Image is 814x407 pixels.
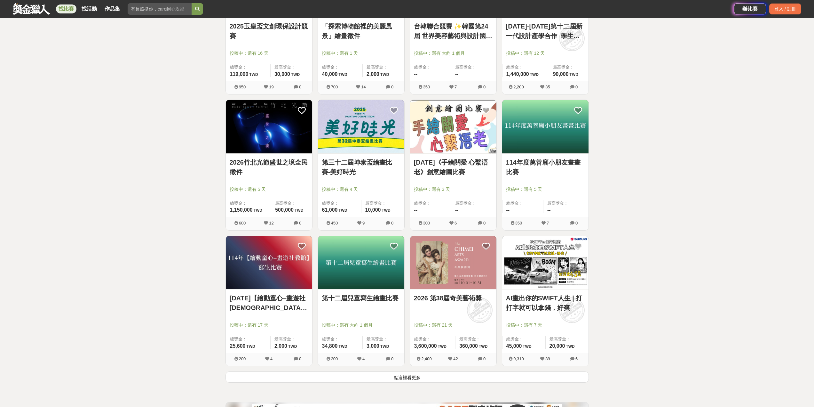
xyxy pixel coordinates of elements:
span: 0 [299,85,301,89]
span: 0 [575,221,578,225]
span: 7 [454,85,457,89]
span: 最高獎金： [547,200,585,207]
span: 0 [299,356,301,361]
span: 14 [361,85,366,89]
span: 34,800 [322,343,338,349]
span: 40,000 [322,71,338,77]
span: 投稿中：還有 大約 1 個月 [414,50,493,57]
a: AI畫出你的SWIFT人生 | 打打字就可以拿錢，好爽 [506,293,585,313]
span: 總獎金： [506,200,540,207]
img: Cover Image [410,236,496,289]
a: 「探索博物館裡的美麗風景」繪畫徵件 [322,21,400,41]
span: TWD [530,72,539,77]
a: 第十二屆兒童寫生繪畫比賽 [322,293,400,303]
span: 最高獎金： [367,336,400,342]
span: TWD [479,344,487,349]
span: TWD [246,344,255,349]
span: 投稿中：還有 21 天 [414,322,493,329]
button: 點這裡看更多 [225,371,589,383]
span: 總獎金： [414,200,447,207]
span: -- [414,207,418,213]
a: 辦比賽 [734,4,766,14]
img: Cover Image [502,100,589,153]
span: 19 [269,85,273,89]
img: Cover Image [502,236,589,289]
span: 9 [362,221,365,225]
a: 114年度萬善廟小朋友畫畫比賽 [506,158,585,177]
span: TWD [382,208,390,213]
span: 最高獎金： [455,64,493,70]
span: 3,000 [367,343,379,349]
span: 200 [331,356,338,361]
span: 450 [331,221,338,225]
span: 2,000 [367,71,379,77]
span: -- [455,207,459,213]
span: 0 [483,85,486,89]
span: 3,600,000 [414,343,437,349]
span: 總獎金： [230,200,267,207]
span: 投稿中：還有 1 天 [322,50,400,57]
span: 投稿中：還有 16 天 [230,50,308,57]
span: 42 [453,356,458,361]
a: [DATE]《手繪關愛 心繫浯老》創意繪圖比賽 [414,158,493,177]
a: Cover Image [318,100,404,154]
span: 1,440,000 [506,71,529,77]
img: Cover Image [226,236,312,289]
span: 最高獎金： [274,64,308,70]
a: [DATE]-[DATE]第十二屆新一代設計產學合作_學生徵件 [506,21,585,41]
span: 12 [269,221,273,225]
span: 4 [362,356,365,361]
span: 350 [423,85,430,89]
span: 總獎金： [414,64,447,70]
span: TWD [288,344,297,349]
span: 0 [483,356,486,361]
span: 0 [575,85,578,89]
span: 最高獎金： [274,336,308,342]
a: Cover Image [502,236,589,290]
span: 投稿中：還有 7 天 [506,322,585,329]
span: 總獎金： [230,336,266,342]
span: 25,600 [230,343,246,349]
span: 最高獎金： [459,336,492,342]
span: TWD [254,208,262,213]
a: 2025玉皇盃文創環保設計競賽 [230,21,308,41]
span: 6 [575,356,578,361]
input: 有長照挺你，care到心坎裡！青春出手，拍出照顧 影音徵件活動 [128,3,192,15]
span: 投稿中：還有 4 天 [322,186,400,193]
span: 0 [299,221,301,225]
span: 總獎金： [322,200,357,207]
span: TWD [295,208,303,213]
span: 最高獎金： [553,64,585,70]
a: 2026竹北光節盛世之境全民徵件 [230,158,308,177]
span: 投稿中：還有 12 天 [506,50,585,57]
span: 最高獎金： [365,200,400,207]
span: -- [414,71,418,77]
span: TWD [338,344,347,349]
span: TWD [380,72,389,77]
span: 6 [454,221,457,225]
span: 700 [331,85,338,89]
div: 登入 / 註冊 [769,4,801,14]
span: 35 [545,85,550,89]
span: TWD [570,72,578,77]
a: Cover Image [226,100,312,154]
span: 600 [239,221,246,225]
span: 投稿中：還有 大約 1 個月 [322,322,400,329]
span: 300 [423,221,430,225]
span: 2,200 [513,85,524,89]
span: 500,000 [275,207,294,213]
span: 20,000 [549,343,565,349]
img: Cover Image [226,100,312,153]
span: TWD [523,344,531,349]
span: 最高獎金： [455,200,493,207]
span: 總獎金： [506,336,541,342]
a: 作品集 [102,4,122,13]
a: 找活動 [79,4,99,13]
span: 7 [547,221,549,225]
span: 0 [391,85,393,89]
img: Cover Image [318,236,404,289]
a: Cover Image [410,236,496,290]
span: TWD [249,72,258,77]
span: 30,000 [274,71,290,77]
